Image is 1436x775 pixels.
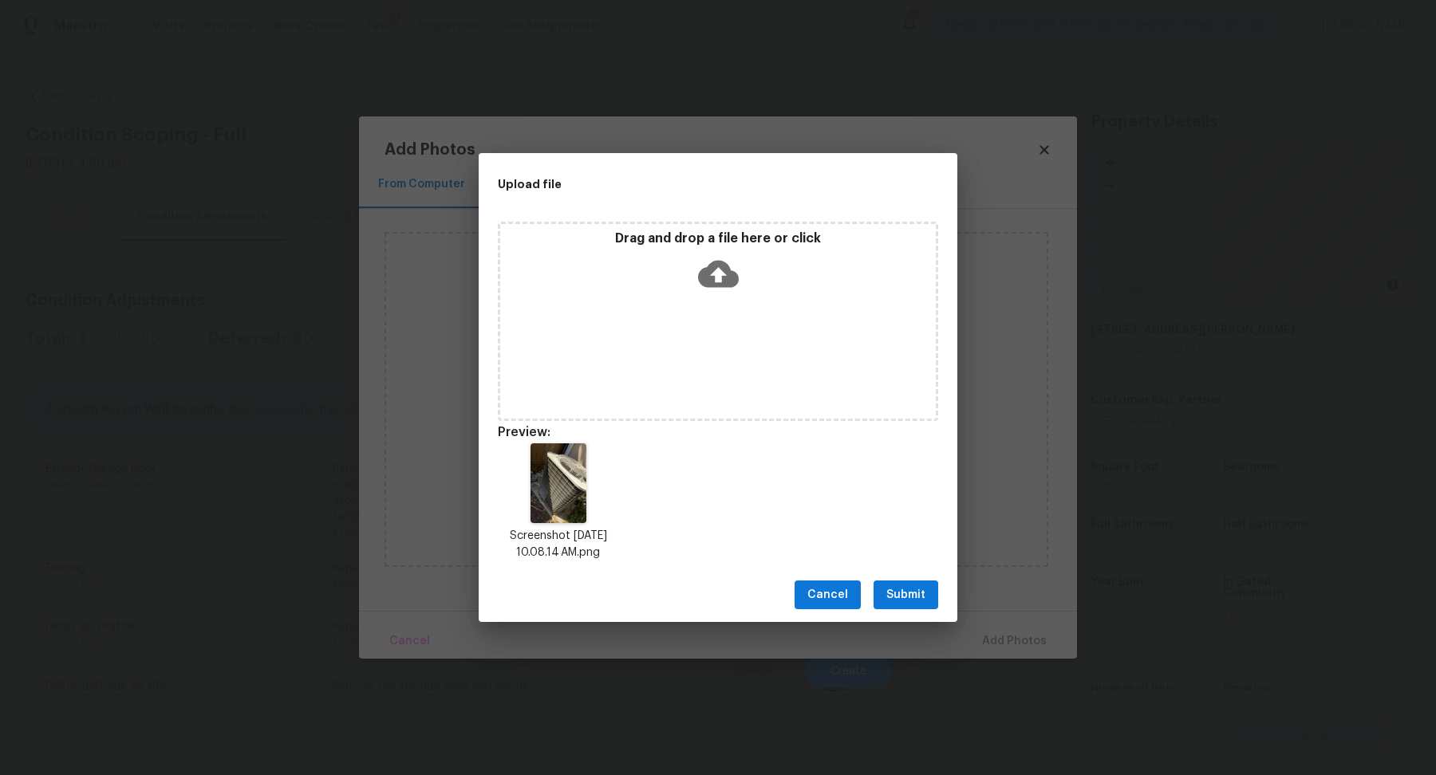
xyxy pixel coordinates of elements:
span: Cancel [807,585,848,605]
p: Drag and drop a file here or click [500,230,936,247]
span: Submit [886,585,925,605]
p: Screenshot [DATE] 10.08.14 AM.png [498,528,619,561]
button: Submit [874,580,938,610]
h2: Upload file [498,175,866,193]
img: wMkoulIncfsCAAAAABJRU5ErkJggg== [531,443,586,523]
button: Cancel [795,580,861,610]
